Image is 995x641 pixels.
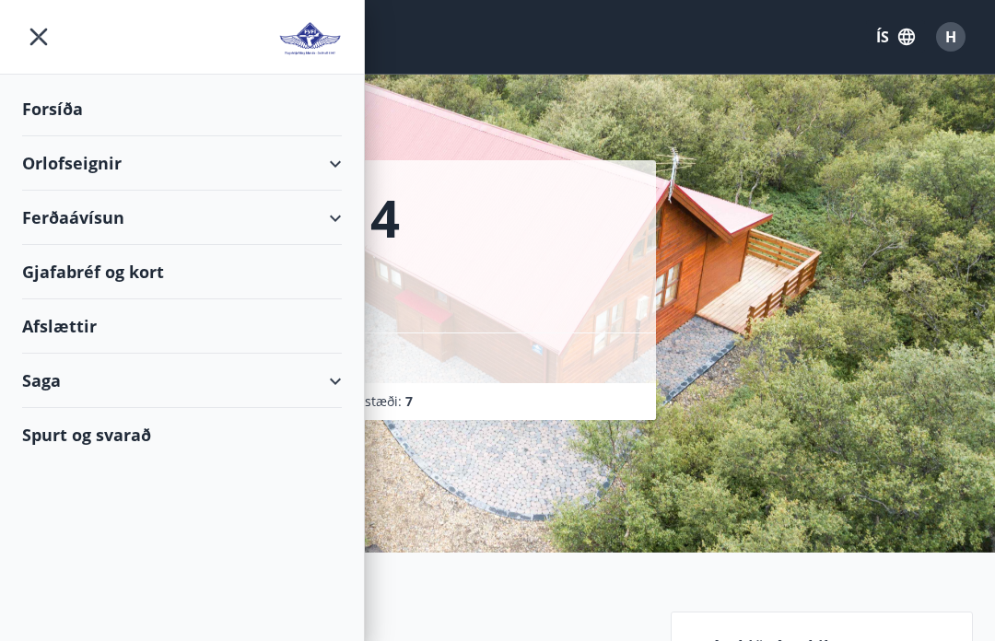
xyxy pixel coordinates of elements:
div: Ferðaávísun [22,191,342,245]
span: 7 [405,392,413,410]
span: Svefnstæði : [331,392,413,411]
div: Saga [22,354,342,408]
div: Spurt og svarað [22,408,342,461]
div: Gjafabréf og kort [22,245,342,299]
div: Afslættir [22,299,342,354]
button: ÍS [866,20,925,53]
img: union_logo [278,20,342,57]
div: Orlofseignir [22,136,342,191]
button: menu [22,20,55,53]
span: H [945,27,956,47]
div: Forsíða [22,82,342,136]
button: H [929,15,973,59]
